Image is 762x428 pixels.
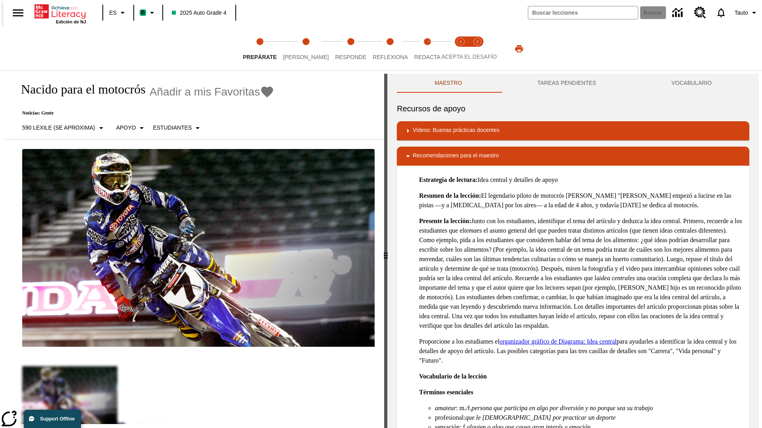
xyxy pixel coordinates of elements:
strong: Presente la lección: [419,218,471,224]
span: 2025 Auto Grade 4 [172,9,227,17]
h1: Nacido para el motocrós [13,82,146,97]
span: Redacta [414,54,441,60]
span: Responde [335,54,366,60]
button: Seleccionar estudiante [150,121,206,135]
text: 2 [476,40,478,44]
strong: Vocabulario de la lección [419,373,487,380]
button: Perfil/Configuración [731,6,762,20]
button: Responde step 3 of 5 [329,27,373,71]
div: Videos: Buenas prácticas docentes [397,121,749,140]
em: tema [464,227,477,234]
button: Lee step 2 of 5 [277,27,335,71]
button: Support Offline [24,410,81,428]
strong: Resumen de la lección: [419,192,481,199]
div: Portada [35,3,86,24]
p: Apoyo [116,124,136,132]
p: 590 Lexile (Se aproxima) [22,124,95,132]
p: Videos: Buenas prácticas docentes [413,126,499,136]
a: Centro de información [668,2,689,24]
button: Abrir el menú lateral [6,1,30,25]
text: 1 [460,40,462,44]
img: El corredor de motocrós James Stewart vuela por los aires en su motocicleta de montaña [22,149,375,347]
input: Buscar campo [528,6,638,19]
li: : m./f. [435,403,743,413]
p: El legendario piloto de motocrós [PERSON_NAME] "[PERSON_NAME] empezó a lucirse en las pistas —y a... [419,191,743,210]
em: idea central [599,275,630,281]
a: organizador gráfico de Diagrama: Idea central [500,338,617,345]
p: Recomendaciones para el maestro [413,151,499,161]
button: Prepárate step 1 of 5 [237,27,283,71]
button: Reflexiona step 4 of 5 [366,27,414,71]
p: Idea central y detalles de apoyo [419,175,743,185]
button: TAREAS PENDIENTES [500,74,634,93]
button: Maestro [397,74,500,93]
span: Reflexiona [373,54,408,60]
button: Añadir a mis Favoritas - Nacido para el motocrós [150,85,275,99]
div: Instructional Panel Tabs [397,74,749,93]
div: Pulsa la tecla de intro o la barra espaciadora y luego presiona las flechas de derecha e izquierd... [384,74,387,428]
span: [PERSON_NAME] [283,54,329,60]
div: reading [3,74,384,424]
div: activity [387,74,759,428]
strong: Términos esenciales [419,389,473,396]
a: Notificaciones [711,2,731,23]
button: Seleccione Lexile, 590 Lexile (Se aproxima) [19,121,109,135]
p: Proporcione a los estudiantes el para ayudarles a identificar la idea central y los detalles de a... [419,337,743,365]
a: Centro de recursos, Se abrirá en una pestaña nueva. [689,2,711,23]
p: Noticias: Gente [13,110,274,116]
span: B [141,8,145,17]
button: Redacta step 5 of 5 [408,27,447,71]
em: que le [DEMOGRAPHIC_DATA] por practicar un deporte [465,414,616,421]
div: Recomendaciones para el maestro [397,147,749,166]
span: Tauto [735,9,748,17]
span: Edición de NJ [56,19,86,24]
p: Junto con los estudiantes, identifique el tema del artículo y deduzca la idea central. Primero, r... [419,216,743,331]
button: VOCABULARIO [634,74,749,93]
span: Prepárate [243,54,277,60]
span: Añadir a mis Favoritas [150,86,260,98]
li: profesional: [435,413,743,422]
span: ACEPTA EL DESAFÍO [441,53,497,60]
button: Acepta el desafío lee step 1 of 2 [449,27,472,71]
span: ES [109,9,117,17]
button: Imprimir [506,42,532,56]
button: Lenguaje: ES, Selecciona un idioma [106,6,131,20]
p: Estudiantes [153,124,192,132]
em: amateur [435,405,456,411]
button: Boost El color de la clase es verde menta. Cambiar el color de la clase. [137,6,160,20]
strong: Estrategia de lectura: [419,176,478,183]
button: Acepta el desafío contesta step 2 of 2 [466,27,489,71]
em: persona que participa en algo por diversión y no porque sea su trabajo [471,405,653,411]
h6: Recursos de apoyo [397,102,749,115]
span: Support Offline [40,416,75,422]
button: Tipo de apoyo, Apoyo [113,121,150,135]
